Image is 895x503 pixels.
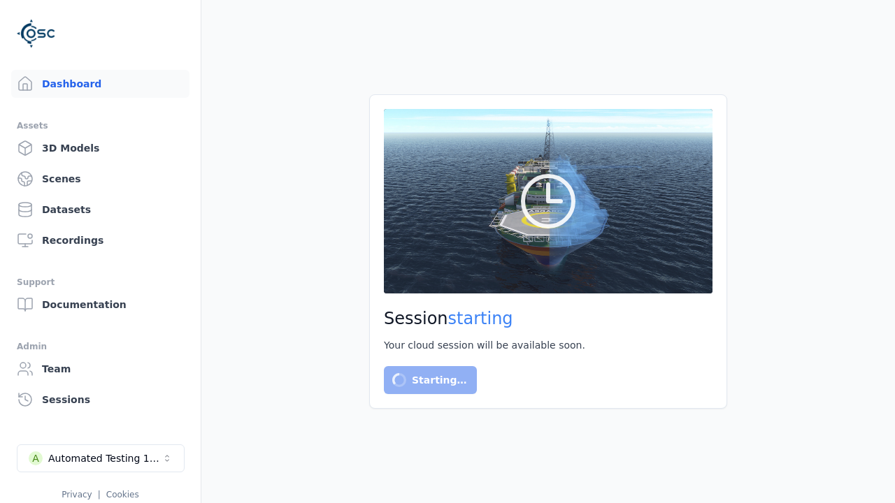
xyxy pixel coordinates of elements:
[29,451,43,465] div: A
[384,307,713,330] h2: Session
[384,366,477,394] button: Starting…
[106,490,139,500] a: Cookies
[11,134,189,162] a: 3D Models
[384,338,713,352] div: Your cloud session will be available soon.
[11,291,189,319] a: Documentation
[448,309,513,328] span: starting
[11,196,189,224] a: Datasets
[11,165,189,193] a: Scenes
[11,70,189,98] a: Dashboard
[48,451,162,465] div: Automated Testing 1 - Playwright
[17,338,184,355] div: Admin
[17,274,184,291] div: Support
[98,490,101,500] span: |
[17,117,184,134] div: Assets
[17,14,56,53] img: Logo
[11,226,189,254] a: Recordings
[11,386,189,414] a: Sessions
[17,444,185,472] button: Select a workspace
[11,355,189,383] a: Team
[62,490,92,500] a: Privacy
